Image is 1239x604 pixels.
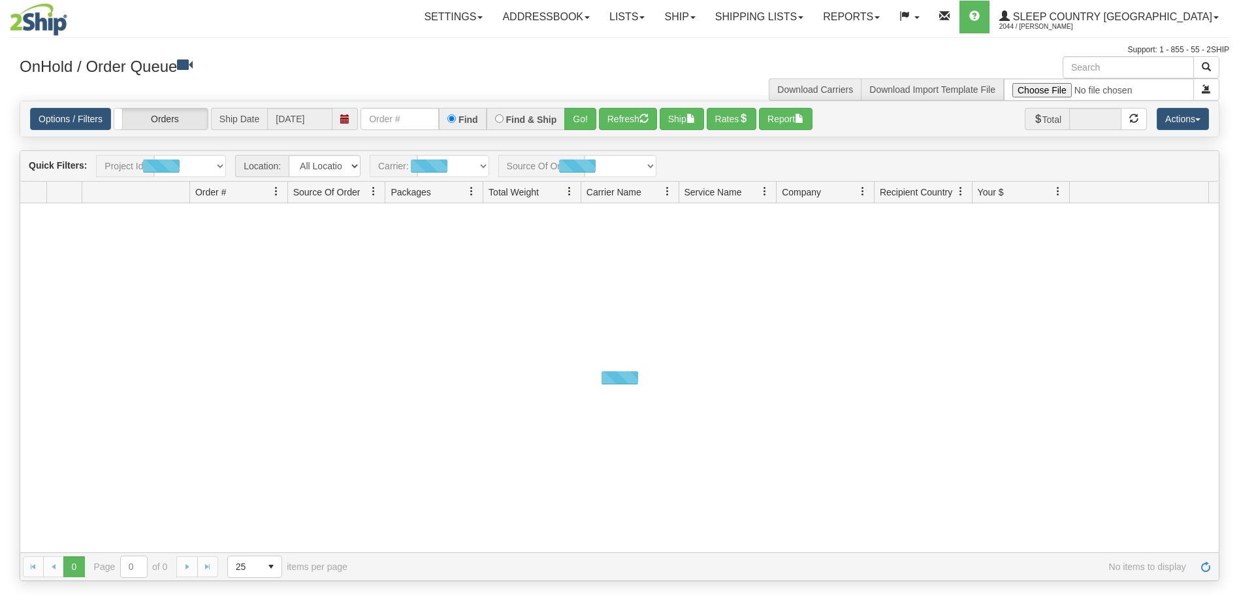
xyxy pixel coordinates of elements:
a: Packages filter column settings [460,180,483,203]
div: Support: 1 - 855 - 55 - 2SHIP [10,44,1229,56]
button: Refresh [599,108,657,130]
span: Source Of Order [293,186,361,199]
button: Search [1193,56,1219,78]
span: Packages [391,186,430,199]
a: Your $ filter column settings [1047,180,1069,203]
label: Find [459,115,478,124]
h3: OnHold / Order Queue [20,56,610,75]
a: Total Weight filter column settings [558,180,581,203]
span: Service Name [684,186,742,199]
span: select [261,556,282,577]
span: Page sizes drop down [227,556,282,578]
button: Ship [660,108,704,130]
span: Page 0 [63,556,84,577]
a: Download Carriers [777,84,853,95]
button: Rates [707,108,757,130]
a: Ship [654,1,705,33]
button: Go! [564,108,596,130]
a: Carrier Name filter column settings [656,180,679,203]
a: Sleep Country [GEOGRAPHIC_DATA] 2044 / [PERSON_NAME] [990,1,1229,33]
a: Refresh [1195,556,1216,577]
a: Service Name filter column settings [754,180,776,203]
label: Quick Filters: [29,159,87,172]
label: Find & Ship [506,115,557,124]
span: Total Weight [489,186,539,199]
a: Settings [414,1,492,33]
span: Your $ [978,186,1004,199]
span: Order # [195,186,226,199]
span: items per page [227,556,347,578]
a: Reports [813,1,890,33]
span: Total [1025,108,1070,130]
span: 25 [236,560,253,573]
span: Recipient Country [880,186,952,199]
span: Location: [235,155,289,177]
button: Report [759,108,813,130]
span: Company [782,186,821,199]
span: Sleep Country [GEOGRAPHIC_DATA] [1010,11,1212,22]
span: Carrier Name [587,186,641,199]
span: 2044 / [PERSON_NAME] [999,20,1097,33]
span: Ship Date [211,108,267,130]
a: Order # filter column settings [265,180,287,203]
a: Recipient Country filter column settings [950,180,972,203]
input: Order # [361,108,439,130]
a: Lists [600,1,654,33]
button: Actions [1157,108,1209,130]
a: Download Import Template File [869,84,995,95]
a: Company filter column settings [852,180,874,203]
img: logo2044.jpg [10,3,67,36]
span: No items to display [366,562,1186,572]
iframe: chat widget [1209,235,1238,369]
label: Orders [114,109,208,129]
input: Search [1063,56,1194,78]
span: Page of 0 [94,556,168,578]
div: grid toolbar [20,151,1219,182]
a: Options / Filters [30,108,111,130]
input: Import [1004,78,1194,101]
a: Source Of Order filter column settings [362,180,385,203]
a: Shipping lists [705,1,813,33]
a: Addressbook [492,1,600,33]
